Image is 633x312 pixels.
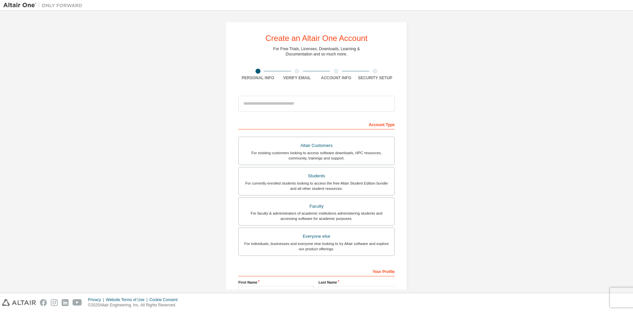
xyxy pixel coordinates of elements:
[318,280,395,285] label: Last Name
[238,266,395,276] div: Your Profile
[243,232,390,241] div: Everyone else
[88,297,106,302] div: Privacy
[278,75,317,81] div: Verify Email
[356,75,395,81] div: Security Setup
[316,75,356,81] div: Account Info
[265,34,368,42] div: Create an Altair One Account
[238,280,315,285] label: First Name
[238,119,395,129] div: Account Type
[243,181,390,191] div: For currently enrolled students looking to access the free Altair Student Edition bundle and all ...
[238,75,278,81] div: Personal Info
[243,171,390,181] div: Students
[243,150,390,161] div: For existing customers looking to access software downloads, HPC resources, community, trainings ...
[51,299,58,306] img: instagram.svg
[243,141,390,150] div: Altair Customers
[73,299,82,306] img: youtube.svg
[243,202,390,211] div: Faculty
[106,297,149,302] div: Website Terms of Use
[149,297,181,302] div: Cookie Consent
[243,211,390,221] div: For faculty & administrators of academic institutions administering students and accessing softwa...
[62,299,69,306] img: linkedin.svg
[40,299,47,306] img: facebook.svg
[3,2,86,9] img: Altair One
[243,241,390,252] div: For individuals, businesses and everyone else looking to try Altair software and explore our prod...
[273,46,360,57] div: For Free Trials, Licenses, Downloads, Learning & Documentation and so much more.
[2,299,36,306] img: altair_logo.svg
[88,302,182,308] p: © 2025 Altair Engineering, Inc. All Rights Reserved.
